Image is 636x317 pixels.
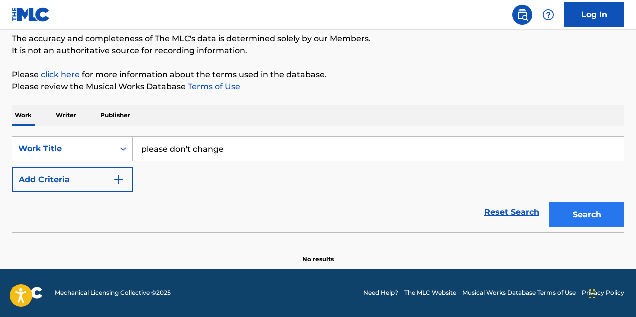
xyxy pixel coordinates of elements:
[97,105,133,126] p: Publisher
[12,136,624,232] form: Search Form
[589,279,595,309] div: Drag
[12,69,624,81] p: Please for more information about the terms used in the database.
[564,2,624,27] a: Log In
[12,167,133,192] button: Add Criteria
[12,81,624,93] p: Please review the Musical Works Database
[12,33,624,45] p: The accuracy and completeness of The MLC's data is determined solely by our Members.
[462,288,576,297] a: Musical Works Database Terms of Use
[512,5,532,25] a: Public Search
[538,5,558,25] div: Help
[586,269,636,317] iframe: Chat Widget
[516,9,528,21] img: search
[479,201,544,223] a: Reset Search
[582,288,624,297] a: Privacy Policy
[41,70,80,79] a: click here
[542,9,554,21] img: help
[186,82,240,91] a: Terms of Use
[12,287,43,299] img: logo
[12,45,624,57] p: It is not an authoritative source for recording information.
[53,105,79,126] p: Writer
[302,243,334,264] p: No results
[55,288,171,297] span: Mechanical Licensing Collective © 2025
[113,174,125,186] img: 9d2ae6d4665cec9f34b9.svg
[12,105,35,126] p: Work
[12,7,50,22] img: MLC Logo
[18,143,108,155] div: Work Title
[404,288,456,297] a: The MLC Website
[363,288,398,297] a: Need Help?
[549,202,624,227] button: Search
